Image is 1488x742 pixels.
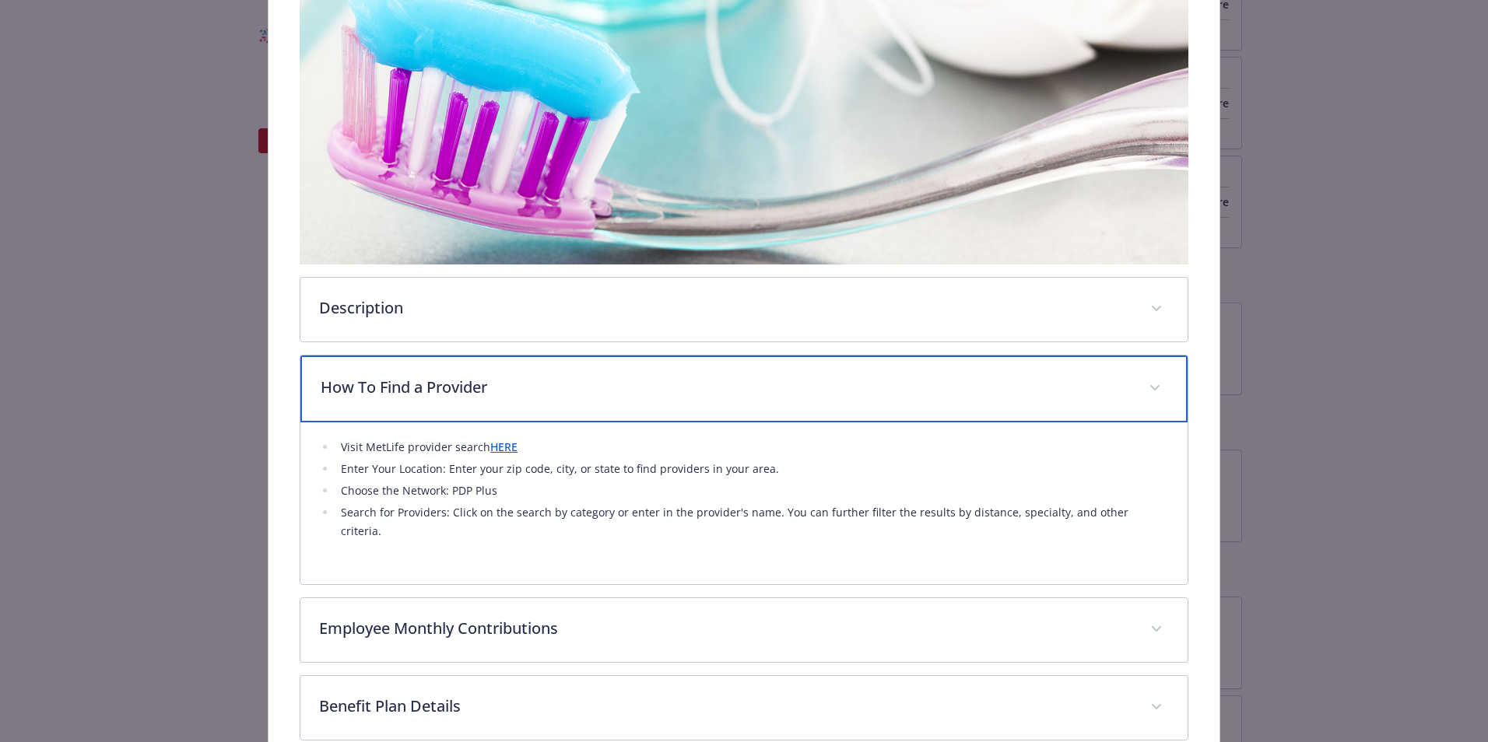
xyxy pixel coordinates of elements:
li: Enter Your Location: Enter your zip code, city, or state to find providers in your area. [336,460,1169,478]
div: Employee Monthly Contributions [300,598,1188,662]
li: Visit MetLife provider search [336,438,1169,457]
a: HERE [490,439,518,454]
p: How To Find a Provider [321,376,1130,399]
li: Choose the Network: PDP Plus [336,481,1169,500]
div: Description [300,278,1188,341]
div: How To Find a Provider [300,355,1188,422]
div: Benefit Plan Details [300,676,1188,740]
li: Search for Providers: Click on the search by category or enter in the provider's name. You can fu... [336,503,1169,541]
p: Description [319,296,1132,320]
p: Benefit Plan Details [319,695,1132,718]
p: Employee Monthly Contributions [319,617,1132,640]
div: How To Find a Provider [300,422,1188,584]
